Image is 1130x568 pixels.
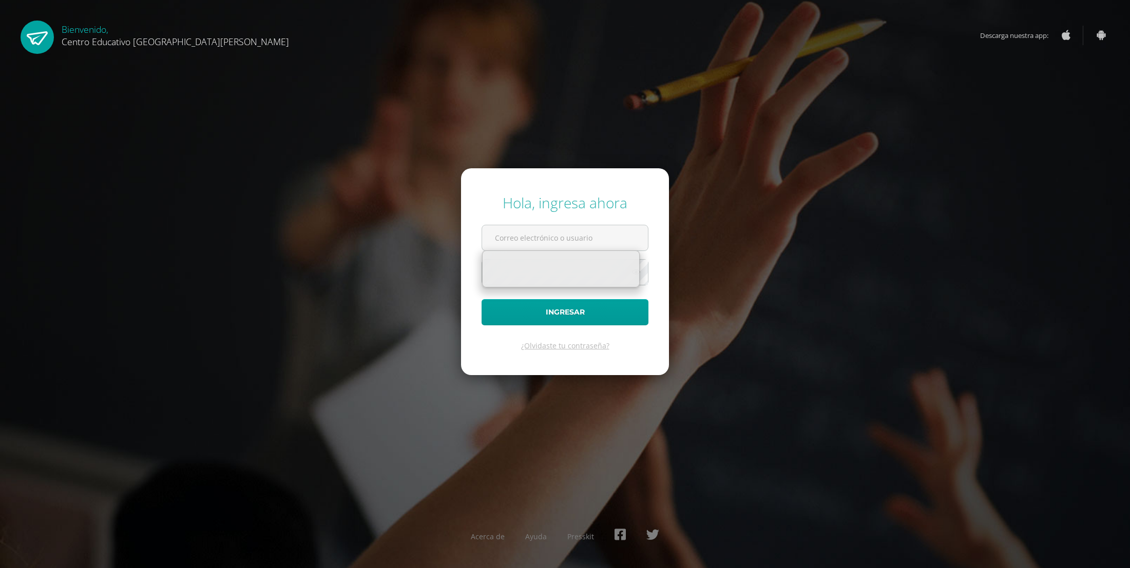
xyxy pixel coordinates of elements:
span: Descarga nuestra app: [980,26,1059,45]
a: Ayuda [525,532,547,541]
a: ¿Olvidaste tu contraseña? [521,341,609,350]
div: Bienvenido, [62,21,289,48]
div: Hola, ingresa ahora [482,193,648,212]
span: Centro Educativo [GEOGRAPHIC_DATA][PERSON_NAME] [62,35,289,48]
a: Acerca de [471,532,505,541]
input: Correo electrónico o usuario [482,225,648,250]
a: Presskit [567,532,594,541]
button: Ingresar [482,299,648,325]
